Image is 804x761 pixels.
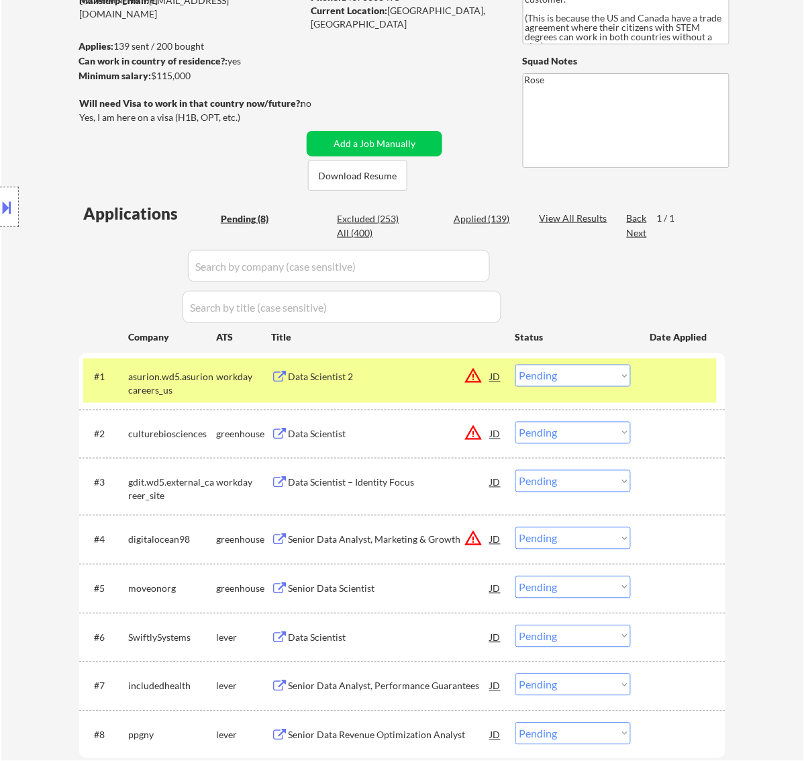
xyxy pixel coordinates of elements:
div: Senior Data Analyst, Performance Guarantees [288,680,491,693]
div: Applied (139) [454,212,521,226]
div: Title [271,330,503,344]
div: #4 [94,533,117,547]
div: JD [489,470,503,494]
div: workday [216,371,271,384]
div: lever [216,680,271,693]
strong: Current Location: [311,5,387,16]
div: 139 sent / 200 bought [79,40,302,53]
button: Add a Job Manually [307,131,442,156]
strong: Minimum salary: [79,70,151,81]
div: $115,000 [79,69,302,83]
div: culturebiosciences [128,428,216,441]
div: Date Applied [650,330,709,344]
div: no [301,97,339,110]
div: Data Scientist – Identity Focus [288,476,491,490]
div: JD [489,422,503,446]
button: Download Resume [308,161,407,191]
div: #6 [94,631,117,645]
div: JD [489,674,503,698]
div: lever [216,729,271,742]
div: 1 / 1 [657,212,688,225]
strong: Applies: [79,40,113,52]
div: #5 [94,582,117,596]
div: #8 [94,729,117,742]
div: [GEOGRAPHIC_DATA], [GEOGRAPHIC_DATA] [311,4,501,30]
div: greenhouse [216,533,271,547]
div: yes [79,54,298,68]
div: JD [489,527,503,551]
div: Next [627,226,648,240]
button: warning_amber [464,367,483,386]
button: warning_amber [464,424,483,443]
div: Data Scientist [288,428,491,441]
div: Back [627,212,648,225]
div: All (400) [337,226,404,240]
div: Senior Data Analyst, Marketing & Growth [288,533,491,547]
button: warning_amber [464,529,483,548]
div: gdit.wd5.external_career_site [128,476,216,502]
div: Data Scientist 2 [288,371,491,384]
div: Squad Notes [523,54,730,68]
input: Search by title (case sensitive) [183,291,501,323]
div: #1 [94,371,117,384]
div: ppgny [128,729,216,742]
div: ATS [216,330,271,344]
div: JD [489,723,503,747]
div: asurion.wd5.asurioncareers_us [128,371,216,397]
input: Search by company (case sensitive) [188,250,490,282]
div: View All Results [540,212,611,225]
div: Status [515,324,631,349]
div: moveonorg [128,582,216,596]
div: workday [216,476,271,490]
div: SwiftlySystems [128,631,216,645]
div: includedhealth [128,680,216,693]
div: Excluded (253) [337,212,404,226]
div: Data Scientist [288,631,491,645]
div: Senior Data Revenue Optimization Analyst [288,729,491,742]
div: Pending (8) [221,212,288,226]
div: Senior Data Scientist [288,582,491,596]
div: lever [216,631,271,645]
strong: Can work in country of residence?: [79,55,228,66]
div: #7 [94,680,117,693]
div: greenhouse [216,428,271,441]
div: Company [128,330,216,344]
div: digitalocean98 [128,533,216,547]
div: #2 [94,428,117,441]
div: JD [489,576,503,600]
div: JD [489,625,503,650]
div: greenhouse [216,582,271,596]
div: #3 [94,476,117,490]
div: JD [489,365,503,389]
